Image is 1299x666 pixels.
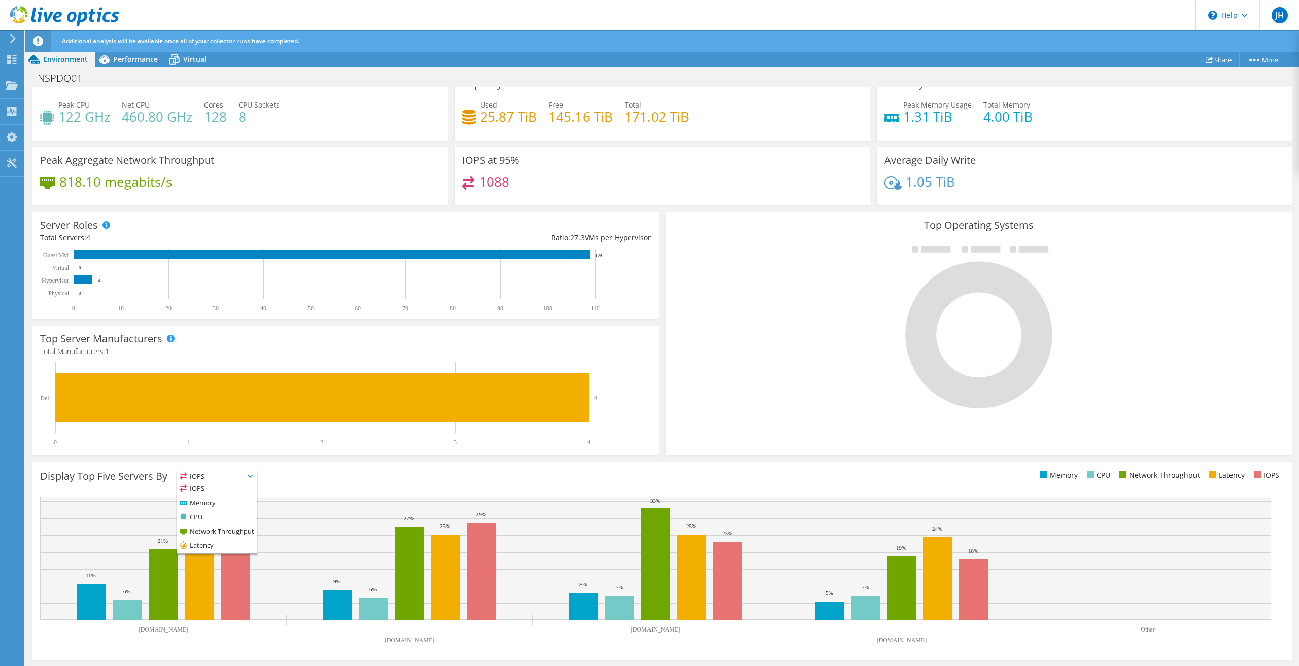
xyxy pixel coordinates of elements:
h4: 8 [238,111,280,122]
span: Total Memory [983,100,1030,110]
text: 9% [333,578,341,584]
a: More [1239,52,1286,67]
h4: 25.87 TiB [480,111,537,122]
h3: Top Server Manufacturers [40,333,162,344]
text: Other [1141,626,1154,633]
h4: 145.16 TiB [549,111,613,122]
text: 11% [86,572,96,578]
text: 23% [722,530,732,536]
h1: NSPDQ01 [33,73,98,84]
text: 100 [543,305,552,312]
text: 60 [355,305,361,312]
span: 1 [105,346,109,356]
li: CPU [1084,470,1110,481]
text: 10 [118,305,124,312]
li: IOPS [177,482,257,497]
span: Cores [204,100,223,110]
h4: 4.00 TiB [983,111,1033,122]
span: Peak CPU [58,100,90,110]
h3: Server Roles [40,220,98,231]
text: 4 [587,439,590,446]
text: 0 [79,291,81,296]
text: 8% [579,581,587,587]
text: [DOMAIN_NAME] [631,626,681,633]
text: 20 [165,305,172,312]
h3: Memory [884,78,924,89]
text: [DOMAIN_NAME] [139,626,189,633]
h3: Top Operating Systems [673,220,1284,231]
div: Ratio: VMs per Hypervisor [346,232,651,243]
text: 24% [932,525,942,532]
h3: CPU [40,78,60,89]
li: Latency [177,539,257,553]
h3: IOPS at 95% [462,155,519,166]
h4: 122 GHz [58,111,110,122]
text: 19% [896,545,906,551]
text: 6% [369,586,377,592]
text: Physical [48,290,69,297]
li: Memory [1038,470,1078,481]
text: 2 [320,439,323,446]
text: [DOMAIN_NAME] [877,637,927,644]
h4: 1.31 TiB [903,111,972,122]
span: JH [1272,7,1288,23]
text: 25% [686,523,696,529]
span: Total [625,100,641,110]
span: Additional analysis will be available once all of your collector runs have completed. [62,37,299,45]
text: 109 [595,253,602,258]
text: 0 [72,305,75,312]
li: IOPS [1251,470,1279,481]
text: 40 [260,305,266,312]
text: [DOMAIN_NAME] [385,637,435,644]
span: Virtual [183,54,207,64]
li: Network Throughput [177,525,257,539]
text: 4 [98,278,100,283]
span: Peak Memory Usage [903,100,972,110]
text: 29% [476,511,486,517]
text: 33% [650,498,660,504]
text: Guest VM [43,252,69,259]
h4: Total Manufacturers: [40,346,651,357]
text: 25% [440,523,450,529]
span: 27.3 [570,233,585,242]
a: Share [1198,52,1240,67]
h3: Average Daily Write [884,155,976,166]
text: 21% [158,538,168,544]
li: Network Throughput [1117,470,1200,481]
span: Free [549,100,563,110]
text: 27% [404,515,414,521]
span: Used [480,100,497,110]
text: 7% [616,584,623,590]
h4: 818.10 megabits/s [59,176,172,187]
li: CPU [177,511,257,525]
text: 50 [307,305,314,312]
div: Total Servers: [40,232,346,243]
text: 30 [213,305,219,312]
text: Dell [40,395,51,402]
li: Latency [1207,470,1245,481]
h4: 1.05 TiB [906,176,955,187]
text: Hypervisor [42,277,69,284]
text: 18% [968,548,978,554]
svg: \n [1208,11,1217,20]
span: Environment [43,54,88,64]
text: 1 [187,439,190,446]
text: 7% [862,584,869,590]
span: IOPS [177,470,257,482]
h4: 460.80 GHz [122,111,192,122]
text: 0 [79,265,81,270]
text: Virtual [52,264,70,271]
text: 3 [454,439,457,446]
text: 6% [123,588,131,594]
text: 110 [591,305,600,312]
text: 90 [497,305,503,312]
text: 4 [594,395,597,401]
h4: 128 [204,111,227,122]
text: 70 [402,305,408,312]
span: 4 [86,233,90,242]
h4: 171.02 TiB [625,111,689,122]
text: 0 [54,439,57,446]
span: Net CPU [122,100,150,110]
h3: Peak Aggregate Network Throughput [40,155,214,166]
span: CPU Sockets [238,100,280,110]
